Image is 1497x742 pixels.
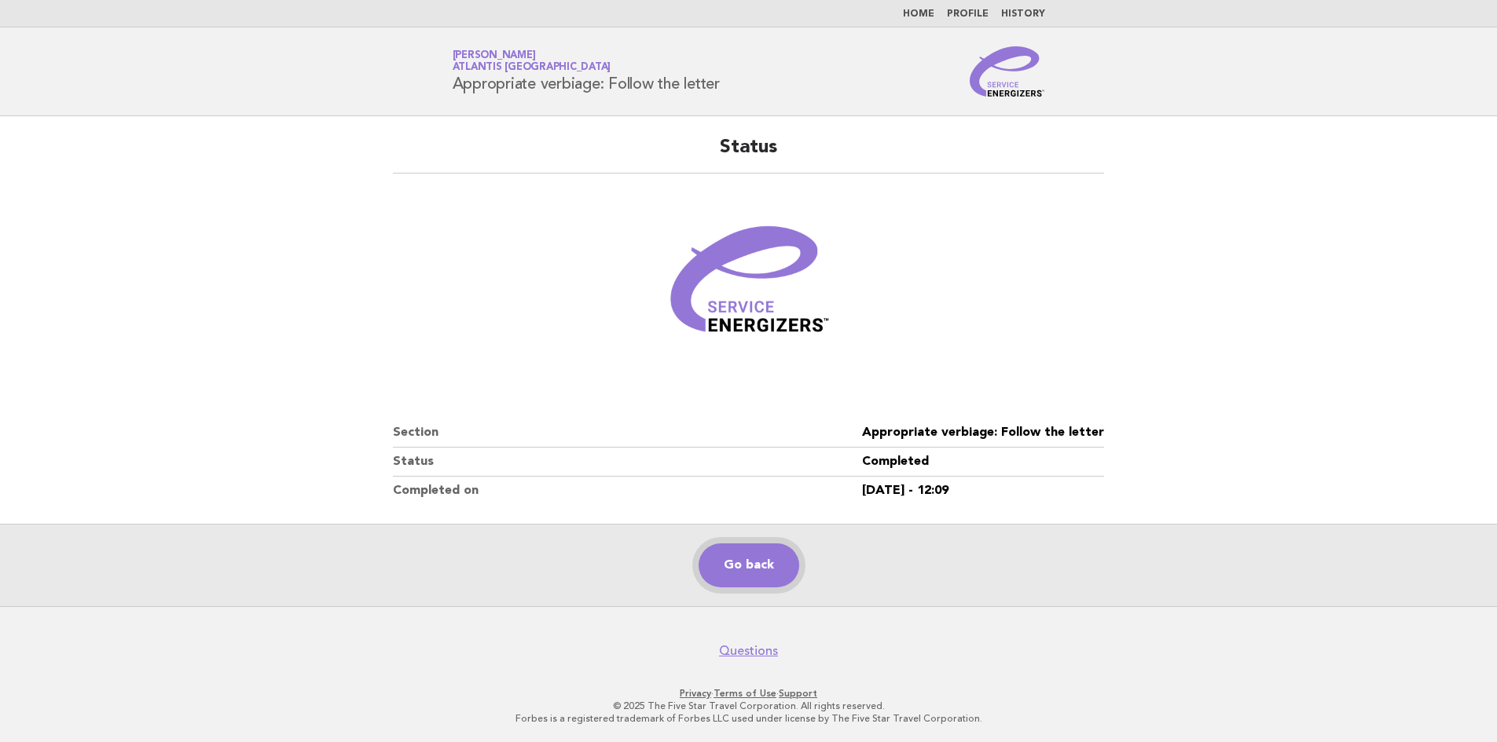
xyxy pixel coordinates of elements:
a: Home [903,9,934,19]
h1: Appropriate verbiage: Follow the letter [453,51,720,92]
dd: Completed [862,448,1104,477]
a: History [1001,9,1045,19]
span: Atlantis [GEOGRAPHIC_DATA] [453,63,611,73]
a: Privacy [680,688,711,699]
a: [PERSON_NAME]Atlantis [GEOGRAPHIC_DATA] [453,50,611,72]
p: · · [268,687,1230,700]
a: Questions [719,643,778,659]
a: Profile [947,9,989,19]
a: Terms of Use [714,688,776,699]
a: Support [779,688,817,699]
dt: Section [393,419,862,448]
p: © 2025 The Five Star Travel Corporation. All rights reserved. [268,700,1230,712]
dt: Completed on [393,477,862,505]
a: Go back [699,543,799,587]
dd: Appropriate verbiage: Follow the letter [862,419,1104,448]
dd: [DATE] - 12:09 [862,477,1104,505]
p: Forbes is a registered trademark of Forbes LLC used under license by The Five Star Travel Corpora... [268,712,1230,725]
h2: Status [393,135,1104,174]
img: Verified [655,192,843,381]
img: Service Energizers [970,46,1045,97]
dt: Status [393,448,862,477]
